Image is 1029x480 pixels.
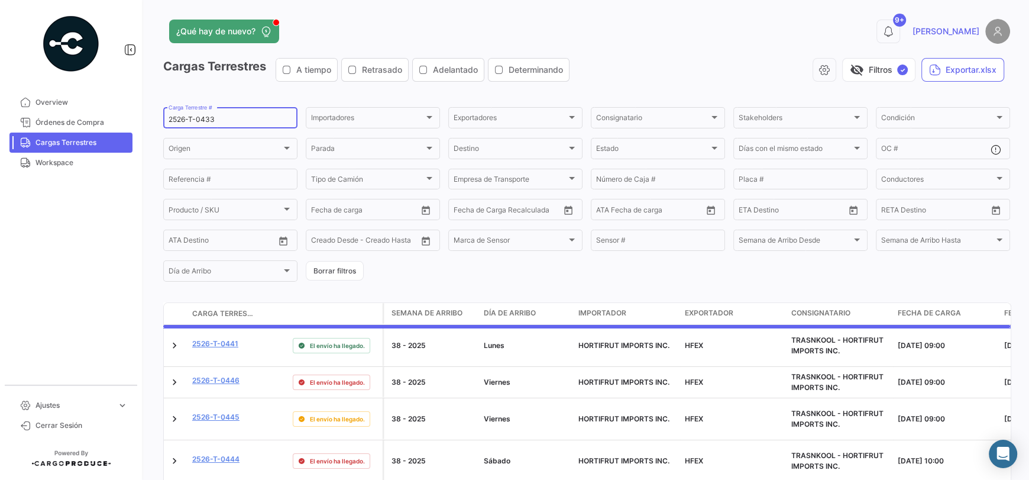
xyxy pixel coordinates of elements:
[169,413,180,425] a: Expand/Collapse Row
[163,58,573,82] h3: Cargas Terrestres
[484,308,536,318] span: Día de Arribo
[578,341,669,350] span: HORTIFRUT IMPORTS INC.
[310,378,365,387] span: El envío ha llegado.
[912,25,979,37] span: [PERSON_NAME]
[35,400,112,411] span: Ajustes
[596,146,709,154] span: Estado
[787,303,893,324] datatable-header-cell: Consignatario
[35,420,128,431] span: Cerrar Sesión
[898,414,945,423] span: [DATE] 09:00
[35,97,128,108] span: Overview
[484,456,569,466] div: Sábado
[484,414,569,424] div: Viernes
[192,308,254,319] span: Carga Terrestre #
[578,378,669,386] span: HORTIFRUT IMPORTS INC.
[454,207,475,215] input: Desde
[35,137,128,148] span: Cargas Terrestres
[342,59,408,81] button: Retrasado
[479,303,574,324] datatable-header-cell: Día de Arribo
[881,177,994,185] span: Conductores
[685,414,703,423] span: HFEX
[454,177,567,185] span: Empresa de Transporte
[276,59,337,81] button: A tiempo
[768,207,818,215] input: Hasta
[559,201,577,219] button: Open calendar
[454,115,567,124] span: Exportadores
[483,207,533,215] input: Hasta
[987,201,1005,219] button: Open calendar
[169,146,281,154] span: Origen
[739,207,760,215] input: Desde
[791,451,884,471] span: TRASNKOOL - HORTIFRUT IMPORTS INC.
[739,115,852,124] span: Stakeholders
[169,238,205,246] input: ATA Desde
[454,146,567,154] span: Destino
[898,341,945,350] span: [DATE] 09:00
[881,238,994,246] span: Semana de Arribo Hasta
[911,207,961,215] input: Hasta
[169,455,180,467] a: Expand/Collapse Row
[898,378,945,386] span: [DATE] 09:00
[897,65,908,75] span: ✓
[391,456,474,466] div: 38 - 2025
[893,303,999,324] datatable-header-cell: Fecha de carga
[192,339,238,349] a: 2526-T-0441
[311,238,358,246] input: Creado Desde
[311,146,424,154] span: Parada
[258,309,288,318] datatable-header-cell: Póliza
[311,115,424,124] span: Importadores
[680,303,787,324] datatable-header-cell: Exportador
[41,14,101,73] img: powered-by.png
[362,64,402,76] span: Retrasado
[35,117,128,128] span: Órdenes de Compra
[35,157,128,168] span: Workspace
[578,414,669,423] span: HORTIFRUT IMPORTS INC.
[169,340,180,352] a: Expand/Collapse Row
[881,115,994,124] span: Condición
[596,207,633,215] input: ATD Desde
[417,232,435,250] button: Open calendar
[413,59,484,81] button: Adelantado
[791,409,884,429] span: TRASNKOOL - HORTIFRUT IMPORTS INC.
[306,261,364,281] button: Borrar filtros
[192,375,240,386] a: 2526-T-0446
[176,25,255,37] span: ¿Qué hay de nuevo?
[366,238,416,246] input: Creado Hasta
[192,454,240,465] a: 2526-T-0444
[296,64,331,76] span: A tiempo
[310,341,365,350] span: El envío ha llegado.
[169,376,180,388] a: Expand/Collapse Row
[433,64,478,76] span: Adelantado
[685,456,703,465] span: HFEX
[310,456,365,466] span: El envío ha llegado.
[898,308,961,318] span: Fecha de carga
[842,58,915,82] button: visibility_offFiltros✓
[213,238,263,246] input: ATA Hasta
[578,308,626,318] span: Importador
[391,340,474,351] div: 38 - 2025
[989,440,1017,468] div: Abrir Intercom Messenger
[9,153,132,173] a: Workspace
[791,372,884,392] span: TRASNKOOL - HORTIFRUT IMPORTS INC.
[574,303,680,324] datatable-header-cell: Importador
[341,207,391,215] input: Hasta
[484,340,569,351] div: Lunes
[509,64,563,76] span: Determinando
[596,115,709,124] span: Consignatario
[391,377,474,388] div: 38 - 2025
[169,20,279,43] button: ¿Qué hay de nuevo?
[288,309,383,318] datatable-header-cell: Estado de Envio
[454,238,567,246] span: Marca de Sensor
[311,177,424,185] span: Tipo de Camión
[921,58,1004,82] button: Exportar.xlsx
[685,341,703,350] span: HFEX
[9,112,132,133] a: Órdenes de Compra
[9,92,132,112] a: Overview
[642,207,692,215] input: ATD Hasta
[391,414,474,424] div: 38 - 2025
[791,308,850,318] span: Consignatario
[274,232,292,250] button: Open calendar
[169,207,281,215] span: Producto / SKU
[9,133,132,153] a: Cargas Terrestres
[417,201,435,219] button: Open calendar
